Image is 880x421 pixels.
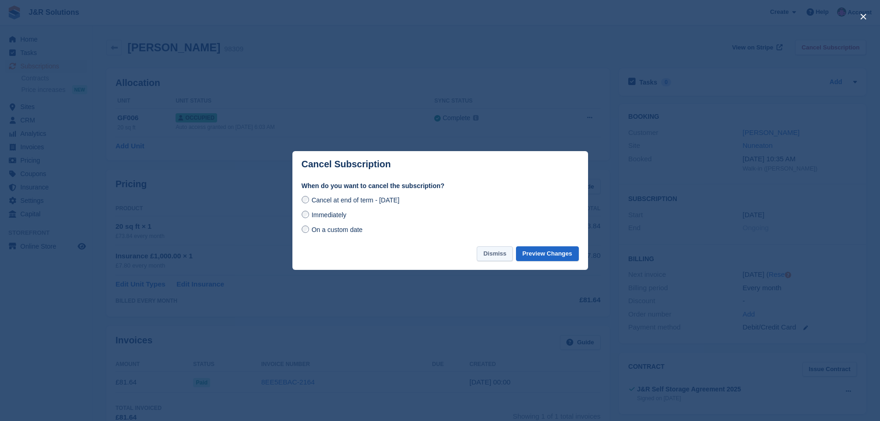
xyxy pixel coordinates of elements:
span: Cancel at end of term - [DATE] [311,196,399,204]
input: On a custom date [302,226,309,233]
button: Preview Changes [516,246,579,262]
p: Cancel Subscription [302,159,391,170]
span: Immediately [311,211,346,219]
input: Cancel at end of term - [DATE] [302,196,309,203]
button: Dismiss [477,246,513,262]
button: close [856,9,871,24]
label: When do you want to cancel the subscription? [302,181,579,191]
span: On a custom date [311,226,363,233]
input: Immediately [302,211,309,218]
